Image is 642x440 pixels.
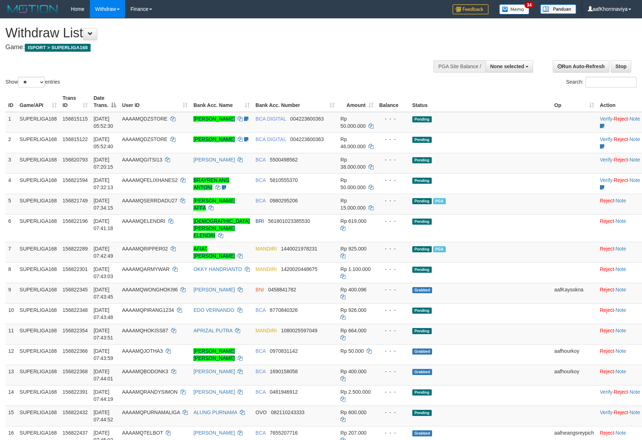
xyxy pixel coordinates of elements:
label: Search: [566,77,637,88]
span: [DATE] 07:34:15 [93,198,113,211]
td: SUPERLIGA168 [17,262,60,283]
a: Reject [614,389,628,395]
a: [PERSON_NAME] [193,430,235,436]
span: Copy 0970831142 to clipboard [270,348,298,354]
span: AAAAMQRANDYSIMON [122,389,178,395]
td: SUPERLIGA168 [17,385,60,406]
th: Bank Acc. Name: activate to sort column ascending [191,92,253,112]
span: Rp 664.000 [340,328,366,333]
th: Date Trans.: activate to sort column descending [91,92,119,112]
span: [DATE] 07:43:03 [93,266,113,279]
span: 156822432 [63,409,88,415]
div: - - - [379,327,407,334]
a: Note [615,218,626,224]
div: - - - [379,177,407,184]
span: MANDIRI [256,246,277,252]
span: AAAAMQFELIXHANES2 [122,177,178,183]
span: 156822354 [63,328,88,333]
span: 156822196 [63,218,88,224]
a: Note [615,246,626,252]
span: Pending [412,198,432,204]
a: ALUNG PURNAMA [193,409,237,415]
a: Note [629,116,640,122]
a: Note [615,328,626,333]
a: Reject [614,157,628,163]
span: Pending [412,116,432,122]
td: aafKaysokna [551,283,597,303]
span: Copy 082110243333 to clipboard [271,409,304,415]
span: [DATE] 07:43:48 [93,307,113,320]
td: SUPERLIGA168 [17,214,60,242]
span: Copy 0980295206 to clipboard [270,198,298,203]
td: 13 [5,365,17,385]
td: 9 [5,283,17,303]
span: AAAAMQPURNAMALIGA [122,409,180,415]
span: Grabbed [412,287,432,293]
span: AAAAMQTELBOT [122,430,163,436]
span: Copy 561801023385530 to clipboard [268,218,310,224]
td: 15 [5,406,17,426]
td: aafhourkoy [551,365,597,385]
td: 2 [5,132,17,153]
td: 6 [5,214,17,242]
span: AAAAMQPIRANG1234 [122,307,174,313]
td: 3 [5,153,17,173]
span: Rp 619.000 [340,218,366,224]
span: Rp 600.000 [340,409,366,415]
span: [DATE] 07:41:18 [93,218,113,231]
span: AAAAMQSERRDADU27 [122,198,177,203]
span: Copy 1690158058 to clipboard [270,369,298,374]
span: [DATE] 07:44:52 [93,409,113,422]
div: - - - [379,245,407,252]
a: Reject [600,218,614,224]
div: - - - [379,115,407,122]
span: 156822437 [63,430,88,436]
h1: Withdraw List [5,26,421,40]
td: SUPERLIGA168 [17,242,60,262]
span: BCA [256,307,266,313]
span: None selected [490,64,524,69]
td: SUPERLIGA168 [17,406,60,426]
a: Reject [614,136,628,142]
a: [PERSON_NAME] [193,116,235,122]
span: Copy 004223600363 to clipboard [290,136,324,142]
span: [DATE] 07:20:15 [93,157,113,170]
a: Run Auto-Refresh [553,60,609,72]
span: AAAAMQARMYWAR [122,266,170,272]
a: OKKY HANDRIANTO [193,266,242,272]
a: Stop [611,60,631,72]
span: Rp 15.000.000 [340,198,366,211]
span: Rp 50.000.000 [340,177,366,190]
span: Copy 1420020448675 to clipboard [281,266,317,272]
span: Grabbed [412,430,432,436]
span: Pending [412,267,432,273]
span: 156822368 [63,369,88,374]
img: panduan.png [540,4,576,14]
span: [DATE] 07:43:51 [93,328,113,341]
span: Rp 207.000 [340,430,366,436]
span: [DATE] 07:43:59 [93,348,113,361]
th: Game/API: activate to sort column ascending [17,92,60,112]
a: [PERSON_NAME] [193,136,235,142]
span: AAAAMQHOKISS87 [122,328,168,333]
span: Copy 004223600363 to clipboard [290,116,324,122]
span: Rp 400.096 [340,287,366,292]
span: Pending [412,308,432,314]
span: Grabbed [412,369,432,375]
span: Rp 925.000 [340,246,366,252]
span: Marked by aafnonsreyleab [433,198,446,204]
span: AAAAMQGITSI13 [122,157,162,163]
span: BCA DIGITAL [256,136,286,142]
div: - - - [379,266,407,273]
span: Copy 0458841782 to clipboard [268,287,296,292]
span: Rp 2.500.000 [340,389,371,395]
a: Note [615,369,626,374]
div: - - - [379,197,407,204]
span: Pending [412,389,432,395]
span: Marked by aafchoeunmanni [433,246,446,252]
span: BCA DIGITAL [256,116,286,122]
span: 156820793 [63,157,88,163]
img: MOTION_logo.png [5,4,60,14]
span: Copy 1080025597049 to clipboard [281,328,317,333]
a: Verify [600,136,613,142]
